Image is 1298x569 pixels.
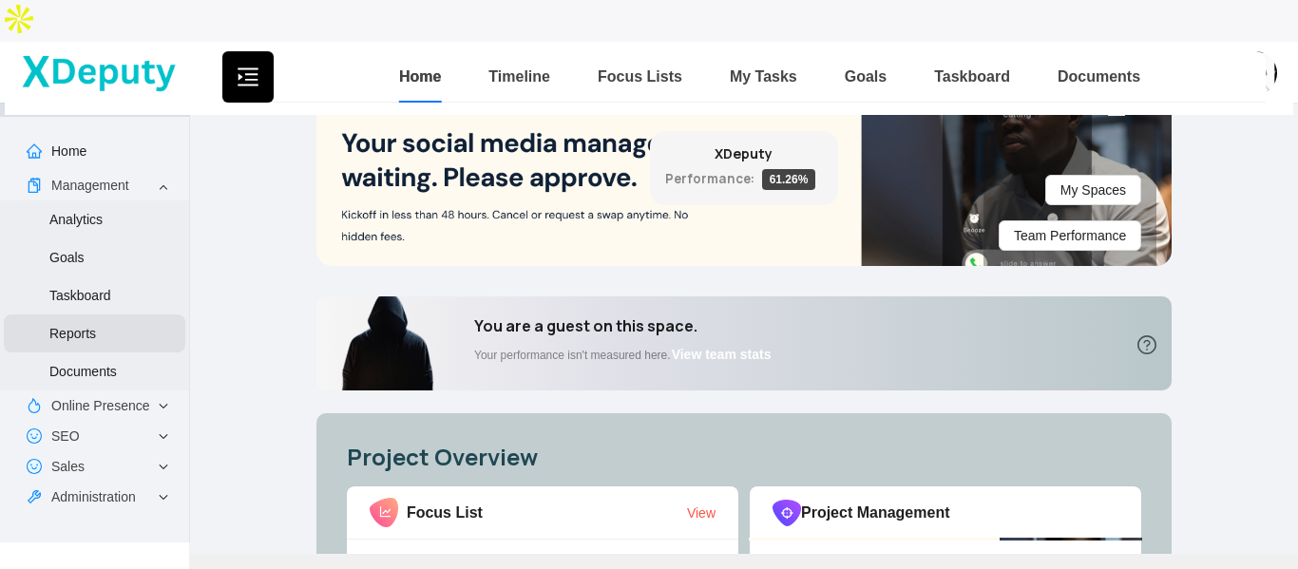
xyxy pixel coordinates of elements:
span: 61.26 % [762,169,816,190]
h6: You are a guest on this space. [474,317,772,335]
a: View [687,505,716,521]
span: snippets [27,178,42,193]
img: icon1-1.png [773,500,801,526]
span: View team stats [672,344,772,365]
a: Sales [51,459,85,474]
a: Timeline [488,68,550,85]
span: menu-unfold [237,66,259,88]
a: Online Presence [51,398,150,413]
h4: Project Overview [347,444,1141,471]
b: XDeputy [715,144,773,162]
a: Documents [49,364,117,379]
a: Analytics [49,212,103,227]
span: Team Performance [1014,225,1126,246]
button: Team Performance [999,220,1141,251]
span: fire [27,398,42,413]
img: icon2-1.png [370,498,398,527]
span: smile [27,459,42,474]
div: Your performance isn't measured here. [474,339,772,370]
a: My Tasks [730,68,797,85]
a: Goals [845,68,887,85]
a: Focus Lists [598,68,682,85]
a: Taskboard [49,288,111,303]
a: Management [51,178,129,193]
div: Focus List [370,498,687,527]
a: SEO [51,428,80,444]
a: Goals [49,250,85,265]
a: Home [51,143,86,159]
img: XDeputy [20,51,178,94]
div: Project Management [773,500,1118,526]
small: Performance: [665,170,754,187]
span: My Spaces [1060,180,1126,200]
a: Documents [1058,68,1140,85]
button: My Spaces [1045,175,1141,205]
a: Reports [49,326,96,341]
a: Administration [51,489,136,504]
img: mystery man in hoodie [316,296,459,391]
span: tool [27,489,42,504]
span: question-circle [1137,335,1156,354]
a: Taskboard [934,68,1010,85]
a: Home [399,68,441,85]
button: View team stats [671,339,773,370]
span: smile [27,428,42,444]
